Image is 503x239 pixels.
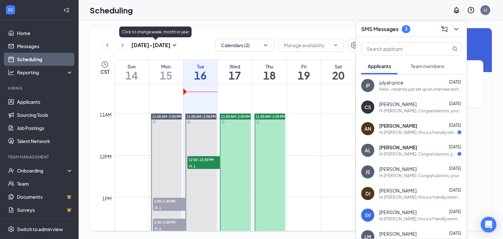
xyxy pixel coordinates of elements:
span: [PERSON_NAME] [379,144,417,151]
svg: Clock [101,61,109,68]
div: Hi [PERSON_NAME], this is a friendly reminder. Your meeting with [DEMOGRAPHIC_DATA]-fil-A for Bac... [379,130,457,135]
span: [PERSON_NAME] [379,187,417,194]
svg: Settings [8,226,14,232]
div: Hi [PERSON_NAME]. Congratulations, your meeting with [DEMOGRAPHIC_DATA]-fil-A for Back of House T... [379,151,457,157]
div: Hello, i recently just set up an interview with you all, but the times on there wouldn’t work for... [379,86,461,92]
div: Thu [252,63,287,70]
a: Scheduling [17,53,73,66]
button: Calendars (2)ChevronDown [215,39,274,52]
div: Onboarding [17,167,67,174]
div: Reporting [17,69,73,76]
a: September 19, 2025 [287,60,321,84]
h3: SMS Messages [361,26,399,33]
svg: ChevronDown [452,25,460,33]
span: [DATE] [449,231,461,236]
svg: ChevronDown [333,43,338,48]
div: Hi [PERSON_NAME], this is a friendly reminder. Your interview with [DEMOGRAPHIC_DATA]-fil-A for F... [379,216,461,222]
div: Sat [321,63,355,70]
span: [DATE] [449,101,461,106]
span: 1 [159,206,161,210]
span: 11:00 AM-2:00 PM [221,114,250,119]
div: 1pm [101,195,113,202]
h1: 20 [321,70,355,81]
svg: UserCheck [8,167,14,174]
div: LJ [484,7,487,13]
span: 11:00 AM-2:00 PM [256,114,285,119]
a: September 14, 2025 [115,60,149,84]
div: Open Intercom Messenger [481,217,496,232]
span: [DATE] [449,166,461,171]
h3: [DATE] - [DATE] [131,42,171,49]
span: 1:30-2:00 PM [153,219,186,225]
svg: ChevronLeft [104,41,111,49]
svg: Sync [153,120,156,124]
div: 3 [405,26,407,32]
span: 1 [194,164,196,169]
svg: Collapse [63,7,70,13]
span: Applicants [368,63,391,69]
span: 11:00 AM-2:00 PM [187,114,216,119]
svg: MagnifyingGlass [452,46,457,51]
span: 1 [159,227,161,231]
svg: ChevronDown [262,42,269,48]
div: Sun [115,63,149,70]
a: SurveysCrown [17,203,73,216]
button: Settings [348,39,361,52]
button: ComposeMessage [439,24,450,34]
svg: SmallChevronDown [171,41,178,49]
svg: ChevronRight [119,41,126,49]
a: Talent Network [17,135,73,148]
h1: 17 [218,70,252,81]
div: 12pm [98,153,113,160]
button: ChevronRight [118,40,127,50]
div: Tue [183,63,217,70]
svg: Sync [221,120,225,124]
h1: Scheduling [90,5,133,16]
svg: User [154,206,158,210]
span: [PERSON_NAME] [379,230,417,237]
div: Hi [PERSON_NAME]. Congratulations, your meeting with [DEMOGRAPHIC_DATA]-fil-A for Front of House ... [379,108,461,114]
div: AN [364,125,371,132]
button: ChevronLeft [102,40,112,50]
a: Job Postings [17,121,73,135]
svg: User [189,164,193,168]
span: [DATE] [449,123,461,128]
svg: Settings [350,41,358,49]
svg: Analysis [8,69,14,76]
div: JP [365,82,370,89]
a: September 16, 2025 [183,60,217,84]
span: 12:00-12:30 PM [187,156,220,163]
div: Team Management [8,154,72,160]
div: Hi [PERSON_NAME]. Congratulations, your meeting with [DEMOGRAPHIC_DATA]-fil-A for Back of House T... [379,173,461,178]
span: [DATE] [449,144,461,149]
div: AL [365,147,371,154]
span: 1:00-1:30 PM [153,198,186,204]
span: [DATE] [449,188,461,193]
a: Team [17,177,73,190]
a: September 17, 2025 [218,60,252,84]
span: [PERSON_NAME] [379,101,417,107]
svg: WorkstreamLogo [7,7,14,13]
svg: Sync [256,120,259,124]
button: ChevronDown [451,24,461,34]
span: [PERSON_NAME] [379,209,417,215]
a: Messages [17,40,73,53]
a: September 15, 2025 [149,60,183,84]
span: CST [101,68,109,75]
svg: Notifications [453,6,460,14]
svg: Sync [187,120,190,124]
span: [DATE] [449,209,461,214]
div: 11am [98,111,113,118]
h1: 16 [183,70,217,81]
h1: 14 [115,70,149,81]
a: September 18, 2025 [252,60,287,84]
div: Hiring [8,85,72,91]
svg: QuestionInfo [467,6,475,14]
div: Mon [149,63,183,70]
span: Team members [411,63,444,69]
input: Search applicant [362,43,439,55]
div: DJ [365,190,370,197]
span: [PERSON_NAME] [379,166,417,172]
a: Applicants [17,95,73,108]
